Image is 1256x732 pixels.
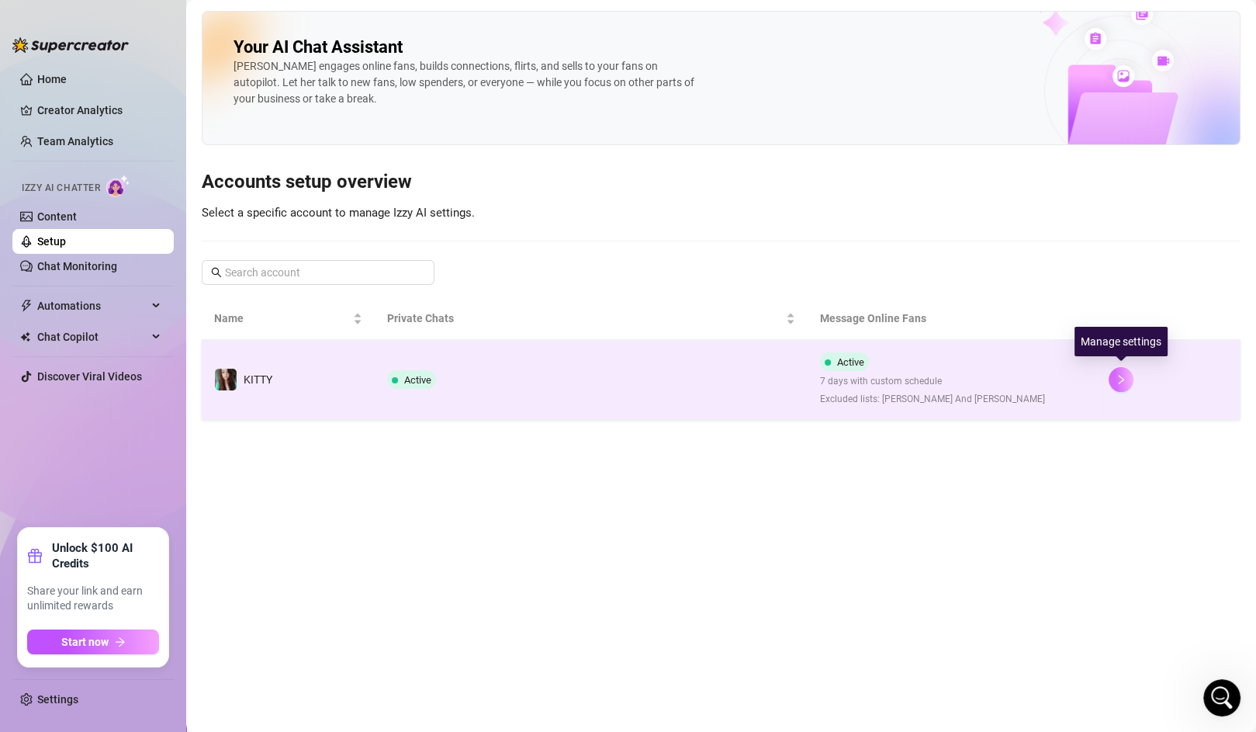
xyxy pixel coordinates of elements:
a: Content [37,210,77,223]
a: Team Analytics [37,135,113,147]
div: [PERSON_NAME] engages online fans, builds connections, flirts, and sells to your fans on autopilo... [234,58,699,107]
span: Excluded lists: [PERSON_NAME] And [PERSON_NAME] [820,392,1045,407]
span: Izzy AI Chatter [22,181,100,196]
span: Name [214,310,350,327]
span: Automations [37,293,147,318]
h3: Accounts setup overview [202,170,1240,195]
span: Select a specific account to manage Izzy AI settings. [202,206,475,220]
span: Share your link and earn unlimited rewards [27,584,159,614]
span: arrow-right [115,637,126,647]
a: Setup [37,235,66,248]
input: Search account [225,264,413,281]
a: Home [37,73,67,85]
img: AI Chatter [106,175,130,197]
h2: Your AI Chat Assistant [234,36,403,58]
button: Start nowarrow-right [27,630,159,654]
span: search [211,267,222,278]
span: 7 days with custom schedule [820,374,1045,389]
span: Active [404,374,431,386]
th: Message Online Fans [808,297,1096,340]
span: right [1116,374,1126,385]
img: KITTY [215,369,237,390]
div: Manage settings [1074,327,1168,356]
span: Private Chats [387,310,783,327]
button: right [1109,367,1133,392]
img: Chat Copilot [20,331,30,342]
span: Chat Copilot [37,324,147,349]
th: Private Chats [375,297,808,340]
img: logo-BBDzfeDw.svg [12,37,129,53]
span: Start now [61,636,109,648]
span: thunderbolt [20,300,33,312]
a: Chat Monitoring [37,260,117,272]
th: Name [202,297,375,340]
span: gift [27,548,43,564]
span: KITTY [244,373,272,386]
iframe: Intercom live chat [1203,679,1240,716]
span: Active [837,356,864,368]
a: Settings [37,693,78,706]
strong: Unlock $100 AI Credits [52,540,159,571]
a: Creator Analytics [37,98,161,123]
a: Discover Viral Videos [37,370,142,383]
